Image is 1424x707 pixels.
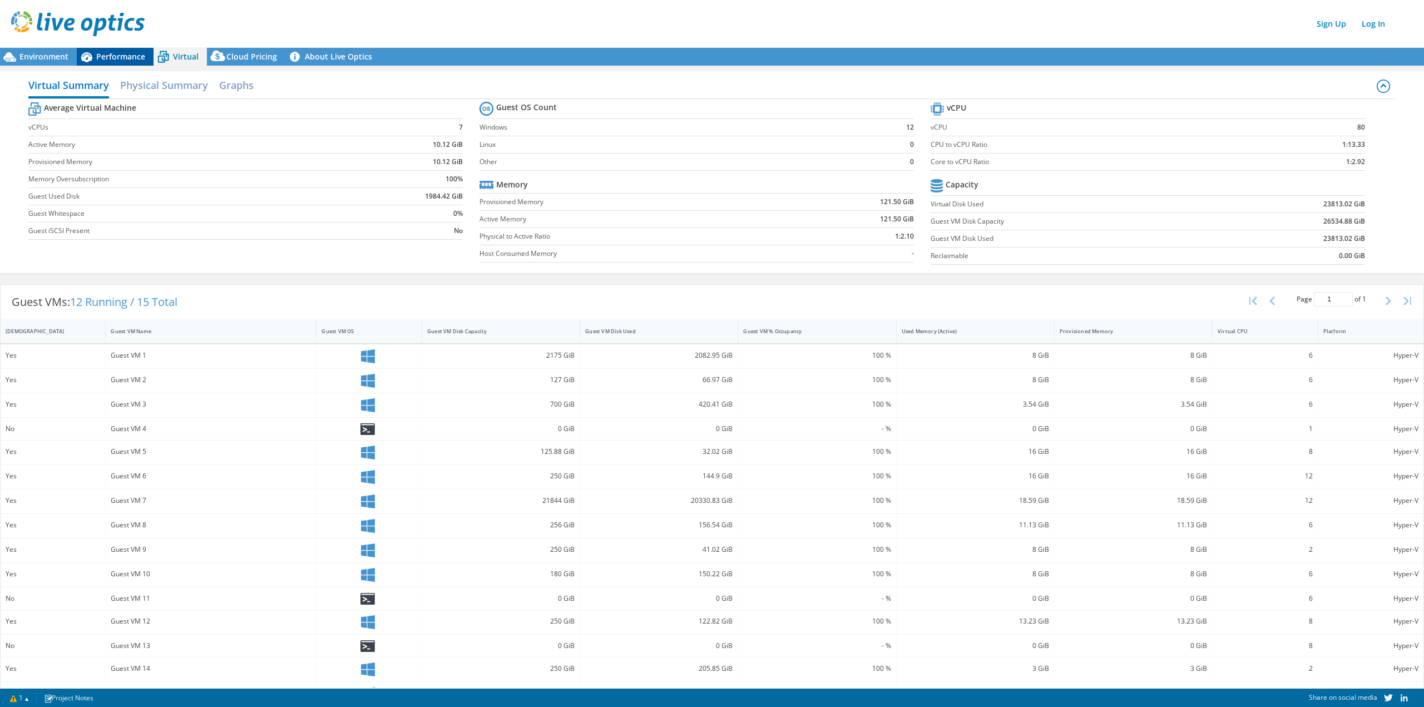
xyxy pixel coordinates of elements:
label: Other [479,156,874,167]
div: 12 [1218,470,1312,482]
b: Average Virtual Machine [44,102,136,113]
div: 100 % [743,519,891,531]
span: Virtual [173,51,199,62]
div: 250 GiB [427,470,575,482]
b: Guest OS Count [496,102,557,113]
div: 250 GiB [427,543,575,556]
div: Yes [6,446,100,458]
span: 12 Running / 15 Total [70,294,177,309]
label: vCPUs [28,122,350,133]
div: [DEMOGRAPHIC_DATA] [6,328,87,335]
div: Hyper-V [1323,519,1418,531]
div: 1 [1218,423,1312,435]
div: Guest VM 1 [111,349,311,362]
div: Guest VM 6 [111,470,311,482]
div: Hyper-V [1323,543,1418,556]
div: 100 % [743,662,891,675]
span: Cloud Pricing [226,51,277,62]
div: 32.02 GiB [585,446,733,458]
span: 1 [1362,294,1366,304]
div: 0 GiB [585,640,733,652]
b: 7 [459,122,463,133]
div: 0 GiB [1060,640,1207,652]
label: Virtual Disk Used [931,199,1215,210]
div: Yes [6,349,100,362]
b: 26534.88 GiB [1323,216,1365,227]
div: 205.85 GiB [585,662,733,675]
div: Guest VM OS [322,328,403,335]
label: Physical to Active Ratio [479,231,788,242]
div: Guest VM 3 [111,398,311,411]
div: Hyper-V [1323,398,1418,411]
div: 6 [1218,592,1312,605]
b: 1984.42 GiB [425,191,463,202]
a: Sign Up [1311,16,1352,32]
div: 8 [1218,446,1312,458]
div: Hyper-V [1323,662,1418,675]
b: 0.00 GiB [1339,250,1365,261]
label: Provisioned Memory [479,196,788,207]
img: live_optics_svg.svg [11,11,145,36]
div: 6 [1218,519,1312,531]
div: 6 [1218,687,1312,699]
div: Hyper-V [1323,640,1418,652]
div: 20330.83 GiB [585,495,733,507]
div: 8 [1218,640,1312,652]
div: 100 % [743,446,891,458]
span: Performance [96,51,145,62]
div: 100 % [743,687,891,699]
div: 6 [1218,374,1312,386]
div: 250 GiB [427,615,575,627]
label: CPU to vCPU Ratio [931,139,1251,150]
div: 180 GiB [427,568,575,580]
div: 127 GiB [427,687,575,699]
b: 1:2.92 [1346,156,1365,167]
h2: Virtual Summary [28,74,109,98]
div: 122.82 GiB [585,615,733,627]
div: - % [743,592,891,605]
div: 13.23 GiB [902,615,1049,627]
div: Yes [6,687,100,699]
div: 6 [1218,398,1312,411]
div: 144.9 GiB [585,470,733,482]
b: 121.50 GiB [880,214,914,225]
div: 8 GiB [902,687,1049,699]
b: - [912,248,914,259]
div: Guest VM Disk Used [585,328,719,335]
div: Yes [6,662,100,675]
div: Guest VMs: [1,285,189,319]
div: 18.59 GiB [1060,495,1207,507]
label: Reclaimable [931,250,1215,261]
div: 0 GiB [902,640,1049,652]
div: 250 GiB [427,662,575,675]
div: 100 % [743,374,891,386]
div: Guest VM 8 [111,519,311,531]
div: Hyper-V [1323,495,1418,507]
div: 8 [1218,615,1312,627]
div: Guest VM 4 [111,423,311,435]
div: Yes [6,568,100,580]
div: Guest VM 11 [111,592,311,605]
label: Linux [479,139,874,150]
b: 23813.02 GiB [1323,199,1365,210]
div: 13.23 GiB [1060,615,1207,627]
label: Active Memory [479,214,788,225]
div: Yes [6,615,100,627]
div: 3 GiB [902,662,1049,675]
div: Guest VM 5 [111,446,311,458]
div: Hyper-V [1323,568,1418,580]
div: Guest VM 15 [111,687,311,699]
div: Guest VM 2 [111,374,311,386]
div: 21844 GiB [427,495,575,507]
div: 0 GiB [585,423,733,435]
label: Guest VM Disk Capacity [931,216,1215,227]
div: No [6,423,100,435]
div: - % [743,423,891,435]
div: 125.88 GiB [427,446,575,458]
div: 100 % [743,349,891,362]
div: 2082.95 GiB [585,349,733,362]
div: 8 GiB [1060,349,1207,362]
div: 8 GiB [902,543,1049,556]
div: Guest VM % Occupancy [743,328,877,335]
a: 1 [2,691,37,705]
